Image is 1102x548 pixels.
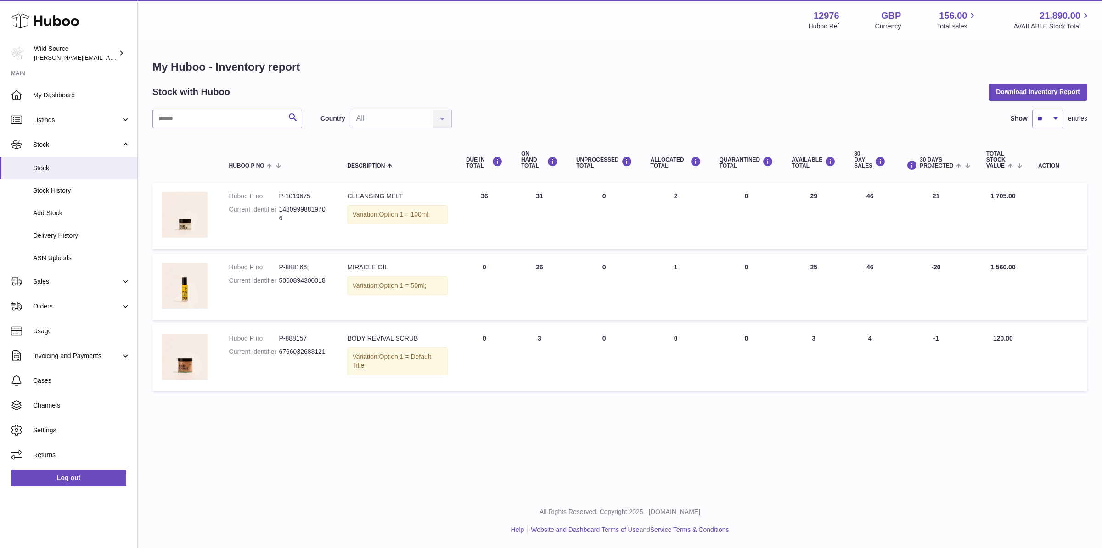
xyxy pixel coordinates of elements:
[229,263,279,272] dt: Huboo P no
[512,254,567,320] td: 26
[229,205,279,223] dt: Current identifier
[576,157,632,169] div: UNPROCESSED Total
[352,353,431,369] span: Option 1 = Default Title;
[937,10,978,31] a: 156.00 Total sales
[651,157,701,169] div: ALLOCATED Total
[279,192,329,201] dd: P-1019675
[641,325,710,391] td: 0
[512,325,567,391] td: 3
[528,526,729,534] li: and
[895,254,977,320] td: -20
[814,10,839,22] strong: 12976
[457,183,512,249] td: 36
[279,347,329,356] dd: 6766032683121
[33,116,121,124] span: Listings
[466,157,503,169] div: DUE IN TOTAL
[512,183,567,249] td: 31
[650,526,729,533] a: Service Terms & Conditions
[457,254,512,320] td: 0
[845,254,895,320] td: 46
[567,183,641,249] td: 0
[162,263,208,309] img: product image
[34,54,184,61] span: [PERSON_NAME][EMAIL_ADDRESS][DOMAIN_NAME]
[641,183,710,249] td: 2
[347,263,447,272] div: MIRACLE OIL
[33,140,121,149] span: Stock
[1011,114,1028,123] label: Show
[745,192,748,200] span: 0
[720,157,774,169] div: QUARANTINED Total
[162,334,208,380] img: product image
[33,376,130,385] span: Cases
[33,426,130,435] span: Settings
[782,325,845,391] td: 3
[782,254,845,320] td: 25
[895,325,977,391] td: -1
[792,157,836,169] div: AVAILABLE Total
[845,183,895,249] td: 46
[229,334,279,343] dt: Huboo P no
[279,276,329,285] dd: 5060894300018
[347,276,447,295] div: Variation:
[875,22,901,31] div: Currency
[320,114,345,123] label: Country
[937,22,978,31] span: Total sales
[457,325,512,391] td: 0
[11,470,126,486] a: Log out
[229,163,264,169] span: Huboo P no
[33,302,121,311] span: Orders
[1040,10,1080,22] span: 21,890.00
[279,334,329,343] dd: P-888157
[33,164,130,173] span: Stock
[745,263,748,271] span: 0
[33,401,130,410] span: Channels
[33,327,130,336] span: Usage
[1013,10,1091,31] a: 21,890.00 AVAILABLE Stock Total
[745,335,748,342] span: 0
[895,183,977,249] td: 21
[11,46,25,60] img: kate@wildsource.co.uk
[990,263,1016,271] span: 1,560.00
[347,192,447,201] div: CLEANSING MELT
[511,526,524,533] a: Help
[920,157,953,169] span: 30 DAYS PROJECTED
[33,209,130,218] span: Add Stock
[567,254,641,320] td: 0
[521,151,558,169] div: ON HAND Total
[989,84,1087,100] button: Download Inventory Report
[33,352,121,360] span: Invoicing and Payments
[567,325,641,391] td: 0
[33,451,130,459] span: Returns
[531,526,639,533] a: Website and Dashboard Terms of Use
[152,86,230,98] h2: Stock with Huboo
[33,186,130,195] span: Stock History
[379,282,427,289] span: Option 1 = 50ml;
[993,335,1013,342] span: 120.00
[1013,22,1091,31] span: AVAILABLE Stock Total
[33,254,130,263] span: ASN Uploads
[809,22,839,31] div: Huboo Ref
[1068,114,1087,123] span: entries
[990,192,1016,200] span: 1,705.00
[33,277,121,286] span: Sales
[34,45,117,62] div: Wild Source
[229,347,279,356] dt: Current identifier
[229,192,279,201] dt: Huboo P no
[347,347,447,375] div: Variation:
[152,60,1087,74] h1: My Huboo - Inventory report
[845,325,895,391] td: 4
[854,151,886,169] div: 30 DAY SALES
[986,151,1006,169] span: Total stock value
[33,91,130,100] span: My Dashboard
[347,334,447,343] div: BODY REVIVAL SCRUB
[1038,163,1078,169] div: Action
[347,205,447,224] div: Variation:
[379,211,430,218] span: Option 1 = 100ml;
[279,263,329,272] dd: P-888166
[145,508,1095,516] p: All Rights Reserved. Copyright 2025 - [DOMAIN_NAME]
[881,10,901,22] strong: GBP
[279,205,329,223] dd: 14809998819706
[641,254,710,320] td: 1
[939,10,967,22] span: 156.00
[162,192,208,238] img: product image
